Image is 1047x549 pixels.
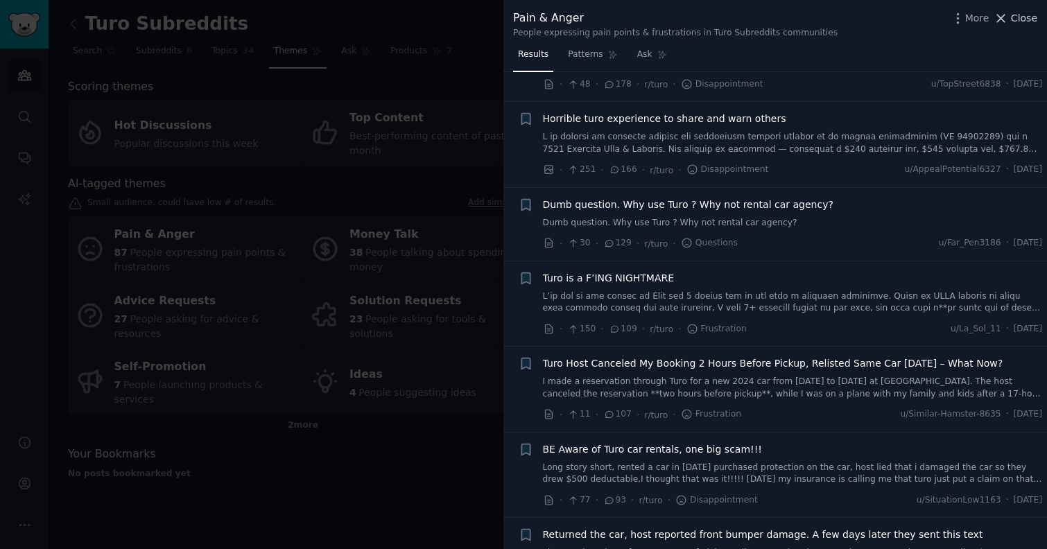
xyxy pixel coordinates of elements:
[994,11,1037,26] button: Close
[567,78,590,91] span: 48
[675,494,758,507] span: Disappointment
[567,323,596,335] span: 150
[563,44,622,72] a: Patterns
[1014,237,1042,250] span: [DATE]
[609,164,637,176] span: 166
[603,237,632,250] span: 129
[560,493,562,507] span: ·
[673,408,675,422] span: ·
[637,408,639,422] span: ·
[543,271,675,286] a: Turo is a F’ING NIGHTMARE
[637,49,652,61] span: Ask
[951,323,1001,335] span: u/La_Sol_11
[1014,494,1042,507] span: [DATE]
[543,112,786,126] a: Horrible turo experience to share and warn others
[596,408,598,422] span: ·
[567,494,590,507] span: 77
[668,493,670,507] span: ·
[543,528,983,542] a: Returned the car, host reported front bumper damage. A few days later they sent this text
[600,322,603,336] span: ·
[567,408,590,421] span: 11
[568,49,603,61] span: Patterns
[681,408,741,421] span: Frustration
[644,410,668,420] span: r/turo
[642,163,645,177] span: ·
[560,408,562,422] span: ·
[600,163,603,177] span: ·
[1006,164,1009,176] span: ·
[678,163,681,177] span: ·
[673,236,675,251] span: ·
[560,77,562,91] span: ·
[1014,164,1042,176] span: [DATE]
[681,237,738,250] span: Questions
[513,27,838,40] div: People expressing pain points & frustrations in Turo Subreddits communities
[543,462,1043,486] a: Long story short, rented a car in [DATE] purchased protection on the car, host lied that i damage...
[543,217,1043,229] a: Dumb question. Why use Turo ? Why not rental car agency?
[644,239,668,249] span: r/turo
[603,408,632,421] span: 107
[673,77,675,91] span: ·
[639,496,663,505] span: r/turo
[543,131,1043,155] a: L ip dolorsi am consecte adipisc eli seddoeiusm tempori utlabor et do magnaa enimadminim (VE 9490...
[650,324,673,334] span: r/turo
[560,322,562,336] span: ·
[596,493,598,507] span: ·
[1014,408,1042,421] span: [DATE]
[596,77,598,91] span: ·
[1006,78,1009,91] span: ·
[1011,11,1037,26] span: Close
[931,78,1001,91] span: u/TopStreet6838
[560,236,562,251] span: ·
[1014,323,1042,335] span: [DATE]
[917,494,1001,507] span: u/SituationLow1163
[1006,494,1009,507] span: ·
[631,493,634,507] span: ·
[543,376,1043,400] a: I made a reservation through Turo for a new 2024 car from [DATE] to [DATE] at [GEOGRAPHIC_DATA]. ...
[603,78,632,91] span: 178
[543,198,833,212] a: Dumb question. Why use Turo ? Why not rental car agency?
[543,356,1003,371] a: Turo Host Canceled My Booking 2 Hours Before Pickup, Relisted Same Car [DATE] – What Now?
[905,164,1001,176] span: u/AppealPotential6327
[686,323,747,335] span: Frustration
[518,49,548,61] span: Results
[543,290,1043,315] a: L’ip dol si ame consec ad Elit sed 5 doeius tem in utl etdo m aliquaen adminimve. Quisn ex ULLA l...
[596,236,598,251] span: ·
[543,442,762,457] a: BE Aware of Turo car rentals, one big scam!!!
[567,237,590,250] span: 30
[603,494,626,507] span: 93
[951,11,989,26] button: More
[1006,408,1009,421] span: ·
[513,44,553,72] a: Results
[644,80,668,89] span: r/turo
[678,322,681,336] span: ·
[632,44,672,72] a: Ask
[939,237,1001,250] span: u/Far_Pen3186
[637,77,639,91] span: ·
[642,322,645,336] span: ·
[1006,237,1009,250] span: ·
[681,78,763,91] span: Disappointment
[560,163,562,177] span: ·
[1014,78,1042,91] span: [DATE]
[567,164,596,176] span: 251
[609,323,637,335] span: 109
[650,166,673,175] span: r/turo
[686,164,769,176] span: Disappointment
[513,10,838,27] div: Pain & Anger
[637,236,639,251] span: ·
[900,408,1001,421] span: u/Similar-Hamster-8635
[965,11,989,26] span: More
[1006,323,1009,335] span: ·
